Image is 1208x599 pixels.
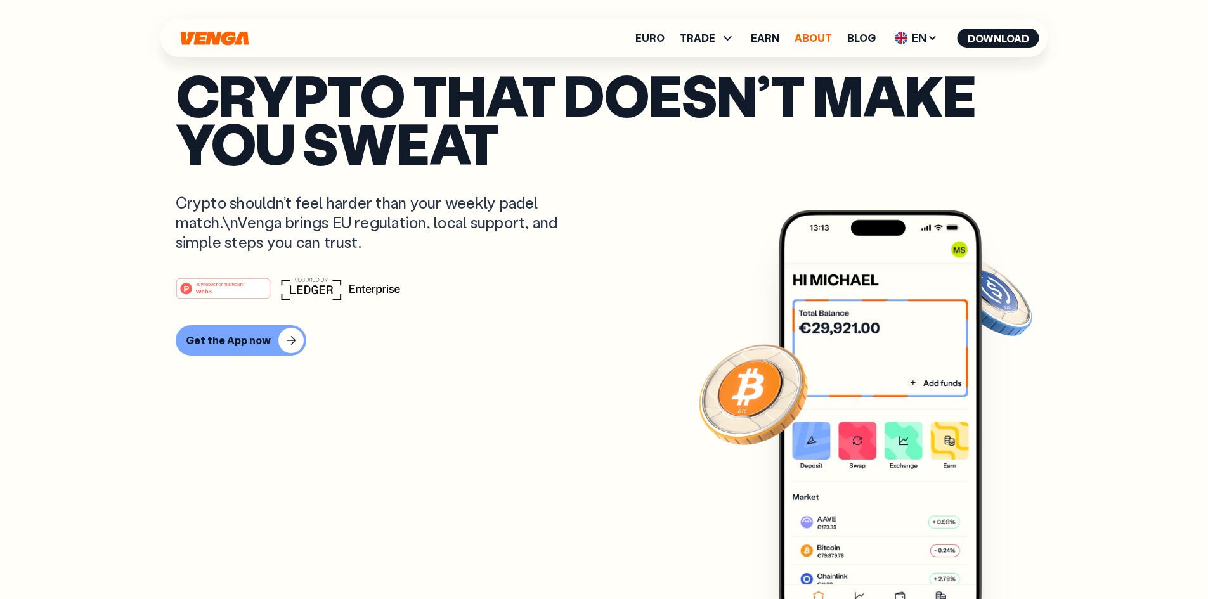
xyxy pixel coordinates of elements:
[680,30,736,46] span: TRADE
[176,325,1033,356] a: Get the App now
[186,334,271,347] div: Get the App now
[944,251,1035,342] img: USDC coin
[891,28,942,48] span: EN
[751,33,779,43] a: Earn
[795,33,832,43] a: About
[176,285,271,302] a: #1 PRODUCT OF THE MONTHWeb3
[958,29,1039,48] button: Download
[176,70,1033,167] p: Crypto that doesn’t make you sweat
[176,325,306,356] button: Get the App now
[895,32,908,44] img: flag-uk
[196,283,244,287] tspan: #1 PRODUCT OF THE MONTH
[195,288,211,295] tspan: Web3
[635,33,665,43] a: Euro
[680,33,715,43] span: TRADE
[179,31,250,46] svg: Home
[176,193,576,252] p: Crypto shouldn’t feel harder than your weekly padel match.\nVenga brings EU regulation, local sup...
[696,337,810,451] img: Bitcoin
[847,33,876,43] a: Blog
